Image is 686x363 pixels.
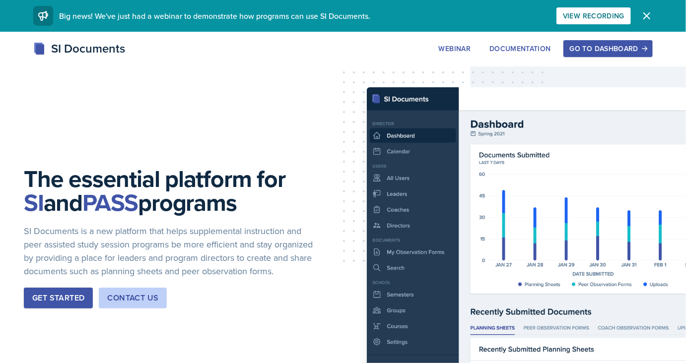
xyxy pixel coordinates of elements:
[32,292,84,304] div: Get Started
[432,40,477,57] button: Webinar
[483,40,557,57] button: Documentation
[439,45,471,53] div: Webinar
[59,10,370,21] span: Big news! We've just had a webinar to demonstrate how programs can use SI Documents.
[107,292,158,304] div: Contact Us
[570,45,646,53] div: Go to Dashboard
[99,288,167,308] button: Contact Us
[33,40,125,58] div: SI Documents
[563,40,653,57] button: Go to Dashboard
[556,7,631,24] button: View Recording
[24,288,93,308] button: Get Started
[489,45,551,53] div: Documentation
[563,12,624,20] div: View Recording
